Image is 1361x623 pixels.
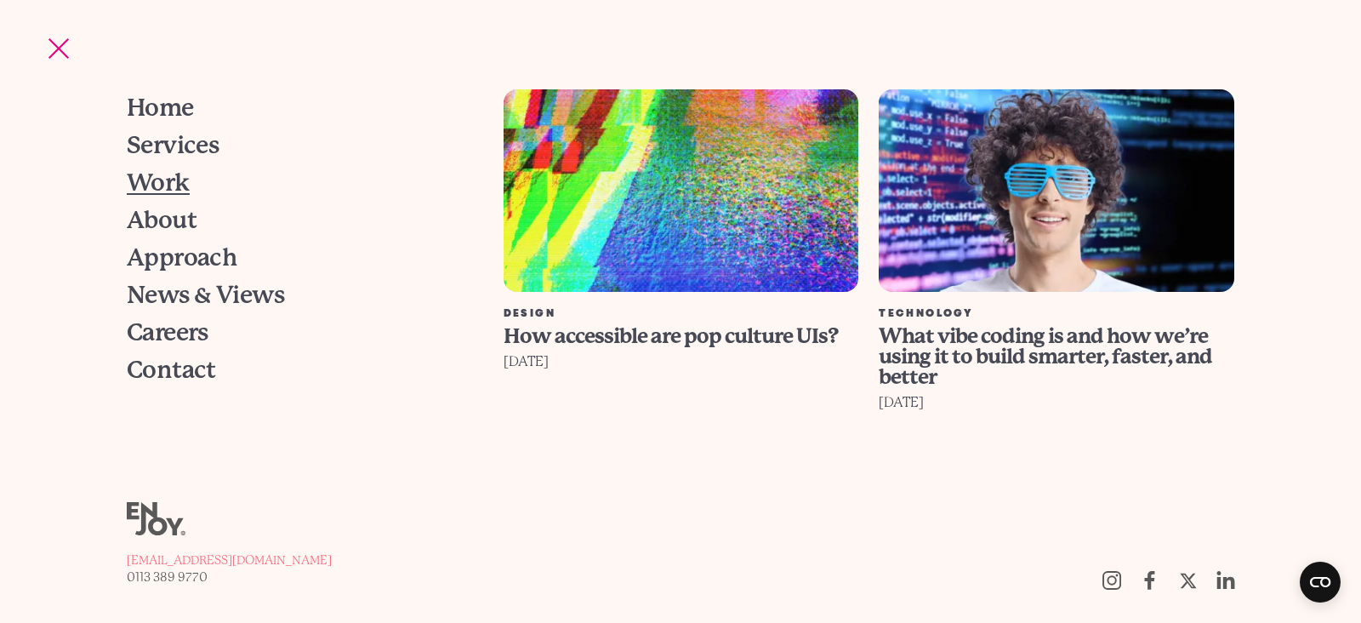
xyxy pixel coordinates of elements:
span: 0113 389 9770 [127,570,208,584]
span: About [127,209,196,232]
span: Contact [127,358,216,382]
span: Home [127,96,194,120]
button: Open CMP widget [1300,562,1341,603]
img: What vibe coding is and how we’re using it to build smarter, faster, and better [879,89,1234,292]
a: https://uk.linkedin.com/company/enjoy-digital [1207,562,1245,599]
span: News & Views [127,283,284,307]
a: Work [127,164,459,202]
a: Contact [127,352,459,389]
img: How accessible are pop culture UIs? [504,89,859,292]
span: Approach [127,246,237,270]
button: Site navigation [41,31,77,66]
a: Services [127,127,459,164]
span: Services [127,134,219,157]
span: What vibe coding is and how we’re using it to build smarter, faster, and better [879,324,1212,389]
span: Work [127,171,190,195]
a: News & Views [127,277,459,314]
span: [EMAIL_ADDRESS][DOMAIN_NAME] [127,553,332,567]
a: [EMAIL_ADDRESS][DOMAIN_NAME] [127,552,332,569]
span: How accessible are pop culture UIs? [504,324,838,348]
a: How accessible are pop culture UIs? Design How accessible are pop culture UIs? [DATE] [493,89,869,503]
a: About [127,202,459,239]
a: What vibe coding is and how we’re using it to build smarter, faster, and better Technology What v... [868,89,1244,503]
a: Careers [127,314,459,352]
a: Follow us on Facebook [1130,562,1169,599]
div: Design [504,309,859,319]
a: 0113 389 9770 [127,569,332,586]
a: Home [127,89,459,127]
a: Follow us on Instagram [1092,562,1130,599]
a: Follow us on Twitter [1169,562,1207,599]
a: Approach [127,239,459,277]
div: [DATE] [504,350,859,374]
div: [DATE] [879,391,1234,414]
div: Technology [879,309,1234,319]
span: Careers [127,321,208,345]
